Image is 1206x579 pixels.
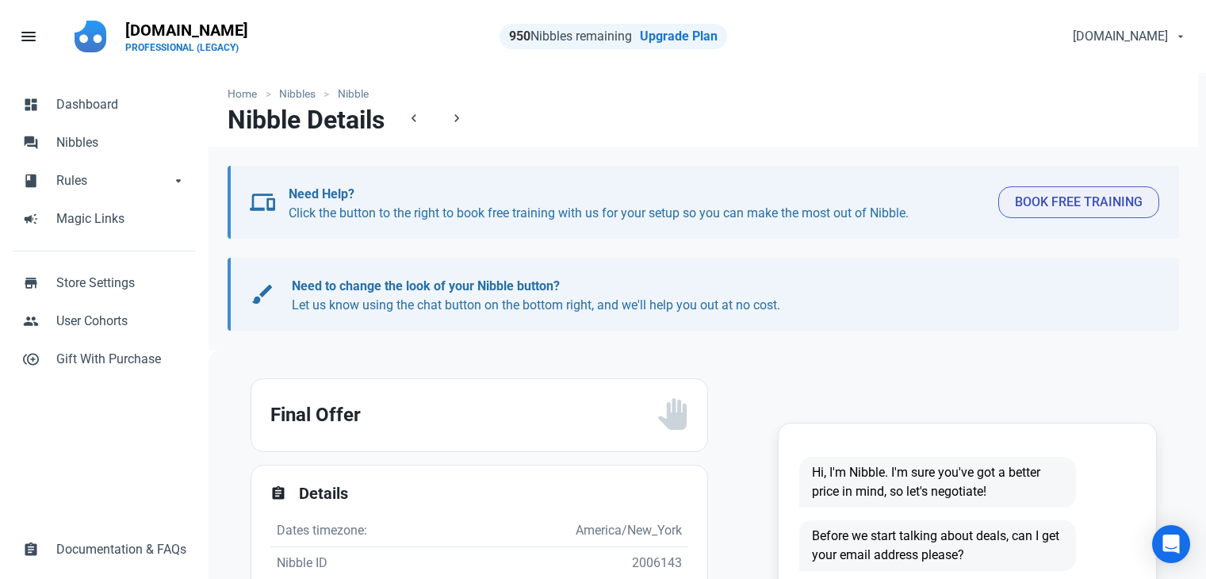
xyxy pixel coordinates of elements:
a: chevron_right [437,105,477,133]
p: Click the button to the right to book free training with us for your setup so you can make the mo... [289,185,986,223]
span: chevron_left [406,110,422,126]
span: Magic Links [56,209,186,228]
span: book [23,171,39,187]
a: campaignMagic Links [13,200,196,238]
span: arrow_drop_down [170,171,186,187]
span: campaign [23,209,39,225]
span: menu [19,27,38,46]
b: Need to change the look of your Nibble button? [292,278,560,293]
span: Documentation & FAQs [56,540,186,559]
button: Book Free Training [998,186,1159,218]
span: control_point_duplicate [23,350,39,366]
h2: Final Offer [270,399,657,431]
span: Nibbles [56,133,186,152]
span: store [23,274,39,289]
h2: Details [299,485,688,503]
nav: breadcrumbs [209,73,1198,105]
span: Gift With Purchase [56,350,186,369]
a: dashboardDashboard [13,86,196,124]
a: chevron_left [394,105,434,133]
span: Nibbles remaining [509,29,632,44]
img: status_user_offer_unavailable.svg [657,398,688,430]
b: Need Help? [289,186,354,201]
td: America/New_York [391,515,688,547]
span: [DOMAIN_NAME] [1073,27,1168,46]
span: Dashboard [56,95,186,114]
td: Dates timezone: [270,515,391,547]
a: bookRulesarrow_drop_down [13,162,196,200]
span: forum [23,133,39,149]
span: people [23,312,39,328]
strong: 950 [509,29,530,44]
span: assignment [23,540,39,556]
span: dashboard [23,95,39,111]
p: [DOMAIN_NAME] [125,19,248,41]
span: Store Settings [56,274,186,293]
a: forumNibbles [13,124,196,162]
a: control_point_duplicateGift With Purchase [13,340,196,378]
button: [DOMAIN_NAME] [1059,21,1196,52]
a: Upgrade Plan [640,29,718,44]
span: Hi, I'm Nibble. I'm sure you've got a better price in mind, so let's negotiate! [799,457,1076,508]
div: Open Intercom Messenger [1152,525,1190,563]
span: Book Free Training [1015,193,1143,212]
p: Let us know using the chat button on the bottom right, and we'll help you out at no cost. [292,277,1144,315]
span: Before we start talking about deals, can I get your email address please? [799,520,1076,571]
span: Rules [56,171,170,190]
h1: Nibble Details [228,105,385,134]
span: brush [250,282,275,307]
a: assignmentDocumentation & FAQs [13,531,196,569]
a: Home [228,86,265,102]
span: devices [250,190,275,215]
span: User Cohorts [56,312,186,331]
span: assignment [270,485,286,501]
a: peopleUser Cohorts [13,302,196,340]
a: Nibbles [271,86,324,102]
a: [DOMAIN_NAME]PROFESSIONAL (LEGACY) [116,13,258,60]
a: storeStore Settings [13,264,196,302]
p: PROFESSIONAL (LEGACY) [125,41,248,54]
span: chevron_right [449,110,465,126]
